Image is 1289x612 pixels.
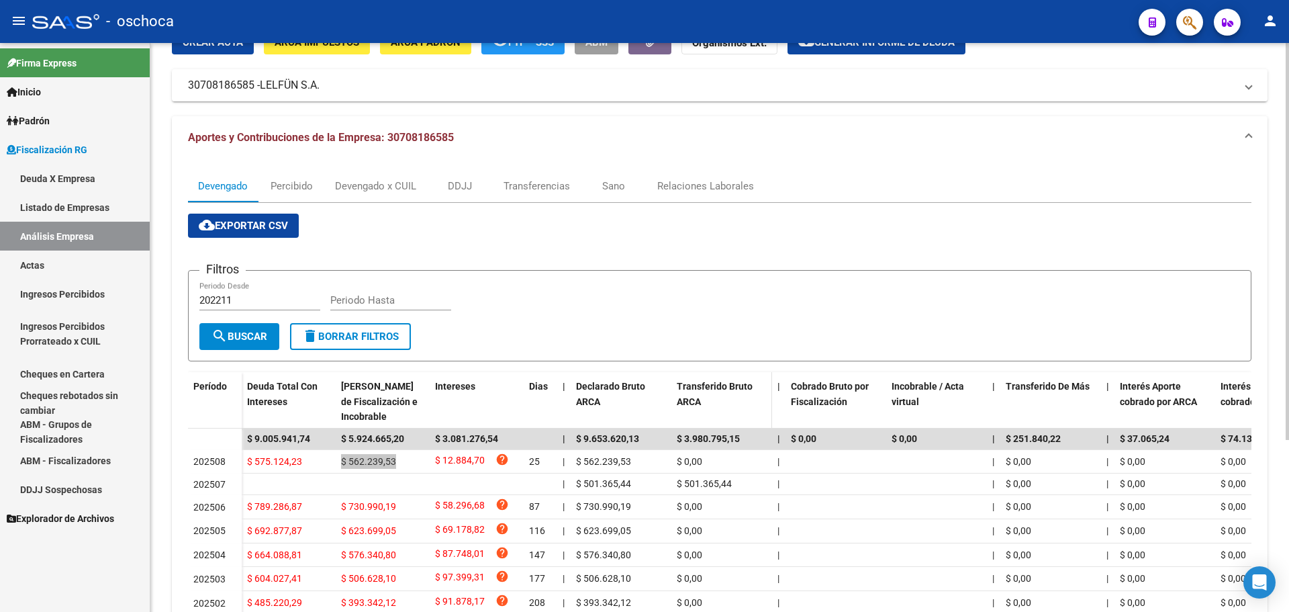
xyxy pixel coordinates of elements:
[677,456,702,467] span: $ 0,00
[992,433,995,444] span: |
[529,456,540,467] span: 25
[529,381,548,392] span: Dias
[1106,456,1108,467] span: |
[1120,550,1145,560] span: $ 0,00
[211,331,267,343] span: Buscar
[576,525,631,536] span: $ 623.699,05
[992,381,995,392] span: |
[193,550,226,560] span: 202504
[435,546,485,564] span: $ 87.748,01
[290,323,411,350] button: Borrar Filtros
[657,179,754,193] div: Relaciones Laborales
[1120,501,1145,512] span: $ 0,00
[341,550,396,560] span: $ 576.340,80
[430,372,524,431] datatable-header-cell: Intereses
[677,597,702,608] span: $ 0,00
[1221,433,1270,444] span: $ 74.130,68
[188,78,1235,93] mat-panel-title: 30708186585 -
[1006,456,1031,467] span: $ 0,00
[602,179,625,193] div: Sano
[529,525,545,536] span: 116
[199,260,246,279] h3: Filtros
[1120,597,1145,608] span: $ 0,00
[247,501,302,512] span: $ 789.286,87
[563,501,565,512] span: |
[188,214,299,238] button: Exportar CSV
[576,456,631,467] span: $ 562.239,53
[247,573,302,584] span: $ 604.027,41
[1221,550,1246,560] span: $ 0,00
[529,550,545,560] span: 147
[341,573,396,584] span: $ 506.628,10
[1106,573,1108,584] span: |
[563,525,565,536] span: |
[199,217,215,233] mat-icon: cloud_download
[495,570,509,583] i: help
[576,573,631,584] span: $ 506.628,10
[341,597,396,608] span: $ 393.342,12
[1120,433,1169,444] span: $ 37.065,24
[495,498,509,511] i: help
[576,381,645,407] span: Declarado Bruto ARCA
[11,13,27,29] mat-icon: menu
[247,381,318,407] span: Deuda Total Con Intereses
[435,522,485,540] span: $ 69.178,82
[7,56,77,71] span: Firma Express
[563,433,565,444] span: |
[777,573,779,584] span: |
[341,433,404,444] span: $ 5.924.665,20
[777,381,780,392] span: |
[188,131,454,144] span: Aportes y Contribuciones de la Empresa: 30708186585
[1262,13,1278,29] mat-icon: person
[1221,525,1246,536] span: $ 0,00
[692,37,767,49] strong: Organismos Ext.
[576,501,631,512] span: $ 730.990,19
[777,525,779,536] span: |
[1221,573,1246,584] span: $ 0,00
[199,323,279,350] button: Buscar
[992,525,994,536] span: |
[193,479,226,490] span: 202507
[777,597,779,608] span: |
[247,456,302,467] span: $ 575.124,23
[198,179,248,193] div: Devengado
[504,179,570,193] div: Transferencias
[242,372,336,431] datatable-header-cell: Deuda Total Con Intereses
[271,179,313,193] div: Percibido
[1006,433,1061,444] span: $ 251.840,22
[495,546,509,560] i: help
[193,502,226,513] span: 202506
[211,328,228,344] mat-icon: search
[341,456,396,467] span: $ 562.239,53
[681,30,777,54] button: Organismos Ext.
[1101,372,1114,431] datatable-header-cell: |
[992,456,994,467] span: |
[571,372,671,431] datatable-header-cell: Declarado Bruto ARCA
[772,372,785,431] datatable-header-cell: |
[524,372,557,431] datatable-header-cell: Dias
[1221,456,1246,467] span: $ 0,00
[1106,525,1108,536] span: |
[992,597,994,608] span: |
[188,372,242,429] datatable-header-cell: Período
[563,597,565,608] span: |
[777,433,780,444] span: |
[677,573,702,584] span: $ 0,00
[1006,550,1031,560] span: $ 0,00
[1106,550,1108,560] span: |
[529,597,545,608] span: 208
[495,453,509,466] i: help
[302,331,399,343] span: Borrar Filtros
[1221,478,1246,489] span: $ 0,00
[172,69,1268,101] mat-expansion-panel-header: 30708186585 -LELFÜN S.A.
[1106,597,1108,608] span: |
[1106,501,1108,512] span: |
[7,114,50,128] span: Padrón
[671,372,772,431] datatable-header-cell: Transferido Bruto ARCA
[260,78,320,93] span: LELFÜN S.A.
[247,597,302,608] span: $ 485.220,29
[435,381,475,392] span: Intereses
[677,550,702,560] span: $ 0,00
[777,478,779,489] span: |
[677,501,702,512] span: $ 0,00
